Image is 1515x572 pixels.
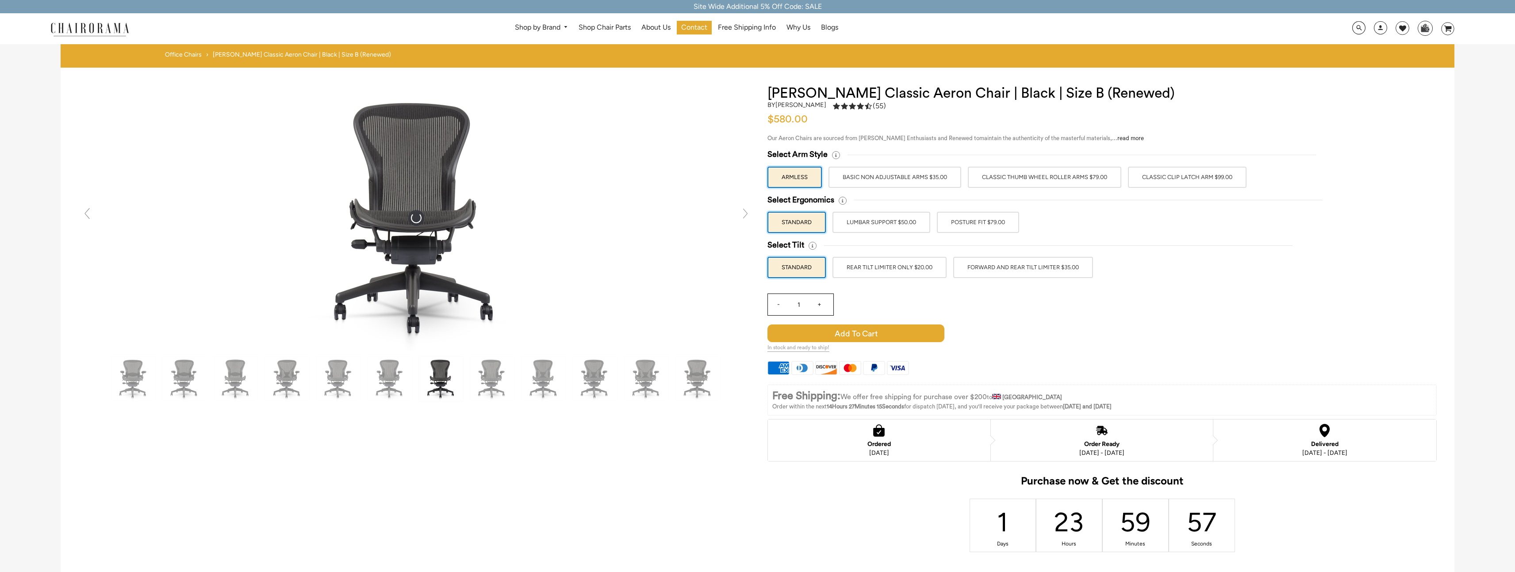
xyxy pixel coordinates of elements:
img: Herman Miller Classic Aeron Chair | Black | Size B (Renewed) - chairorama [265,357,309,401]
img: Herman Miller Classic Aeron Chair | Black | Size B (Renewed) - chairorama [573,357,617,401]
a: [PERSON_NAME] [775,101,826,109]
img: Herman Miller Classic Aeron Chair | Black | Size B (Renewed) - chairorama [214,357,258,401]
label: STANDARD [767,257,826,278]
h2: Purchase now & Get the discount [767,475,1437,492]
span: Our Aeron Chairs are sourced from [PERSON_NAME] Enthusiasts and Renewed to [767,135,979,141]
a: Office Chairs [165,51,202,59]
span: Select Arm Style [767,149,828,160]
strong: [GEOGRAPHIC_DATA] [1002,394,1062,400]
label: ARMLESS [767,167,822,188]
label: STANDARD [767,212,826,233]
span: maintain the authenticity of the masterful materials,... [979,135,1144,141]
img: WhatsApp_Image_2024-07-12_at_16.23.01.webp [1418,21,1432,34]
div: 1 [995,505,1010,539]
a: Contact [677,21,712,34]
p: to [772,389,1432,403]
div: Order Ready [1079,441,1124,448]
span: Select Ergonomics [767,195,834,205]
a: 4.5 rating (55 votes) [833,101,886,113]
img: Herman Miller Classic Aeron Chair | Black | Size B (Renewed) - chairorama [368,357,412,401]
div: Days [995,541,1010,548]
span: 14Hours 27Minutes 15Seconds [827,404,904,409]
a: Shop Chair Parts [574,21,635,34]
span: Contact [681,23,707,32]
a: About Us [637,21,675,34]
img: Herman Miller Classic Aeron Chair | Black | Size B (Renewed) - chairorama [284,85,549,351]
span: About Us [641,23,671,32]
span: (55) [873,102,886,111]
a: Shop by Brand [510,21,573,34]
img: Herman Miller Classic Aeron Chair | Black | Size B (Renewed) - chairorama [111,357,155,401]
div: Seconds [1194,541,1209,548]
a: read more [1117,135,1144,141]
span: [PERSON_NAME] Classic Aeron Chair | Black | Size B (Renewed) [213,51,391,59]
div: Hours [1062,541,1076,548]
div: Ordered [867,441,891,448]
label: FORWARD AND REAR TILT LIMITER $35.00 [953,257,1093,278]
label: REAR TILT LIMITER ONLY $20.00 [832,257,947,278]
nav: DesktopNavigation [172,21,1182,37]
label: Classic Clip Latch Arm $99.00 [1128,167,1247,188]
img: Herman Miller Classic Aeron Chair | Black | Size B (Renewed) - chairorama [162,357,207,401]
span: › [206,51,208,59]
label: LUMBAR SUPPORT $50.00 [832,212,930,233]
p: Order within the next for dispatch [DATE], and you'll receive your package between [772,403,1432,411]
strong: [DATE] and [DATE] [1063,404,1112,409]
input: - [768,294,789,315]
span: We offer free shipping for purchase over $200 [840,393,987,400]
input: + [809,294,830,315]
strong: Free Shipping: [772,391,840,401]
span: Shop Chair Parts [579,23,631,32]
div: 23 [1062,505,1076,539]
div: Minutes [1128,541,1143,548]
h1: [PERSON_NAME] Classic Aeron Chair | Black | Size B (Renewed) [767,85,1437,101]
div: [DATE] [867,450,891,457]
label: Classic Thumb Wheel Roller Arms $79.00 [968,167,1121,188]
a: Herman Miller Classic Aeron Chair | Black | Size B (Renewed) - chairorama [284,213,549,221]
img: Herman Miller Classic Aeron Chair | Black | Size B (Renewed) - chairorama [419,357,463,401]
label: BASIC NON ADJUSTABLE ARMS $35.00 [828,167,961,188]
img: Herman Miller Classic Aeron Chair | Black | Size B (Renewed) - chairorama [316,357,361,401]
label: POSTURE FIT $79.00 [937,212,1019,233]
img: Herman Miller Classic Aeron Chair | Black | Size B (Renewed) - chairorama [522,357,566,401]
div: Delivered [1302,441,1347,448]
div: 57 [1194,505,1209,539]
span: $580.00 [767,114,808,125]
a: Why Us [782,21,815,34]
span: Why Us [786,23,810,32]
div: 4.5 rating (55 votes) [833,101,886,111]
div: 59 [1128,505,1143,539]
nav: breadcrumbs [165,51,394,63]
div: [DATE] - [DATE] [1079,450,1124,457]
span: In stock and ready to ship! [767,344,829,352]
img: Herman Miller Classic Aeron Chair | Black | Size B (Renewed) - chairorama [470,357,514,401]
img: Herman Miller Classic Aeron Chair [675,357,720,401]
span: Blogs [821,23,838,32]
span: Add to Cart [767,324,944,342]
div: [DATE] - [DATE] [1302,450,1347,457]
a: Blogs [817,21,843,34]
img: chairorama [46,21,134,37]
a: Free Shipping Info [713,21,780,34]
span: Select Tilt [767,240,804,250]
span: Free Shipping Info [718,23,776,32]
button: Add to Cart [767,324,1236,342]
img: Herman Miller Classic Aeron Chair | Black | Size B (Renewed) - chairorama [624,357,668,401]
h2: by [767,101,826,109]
